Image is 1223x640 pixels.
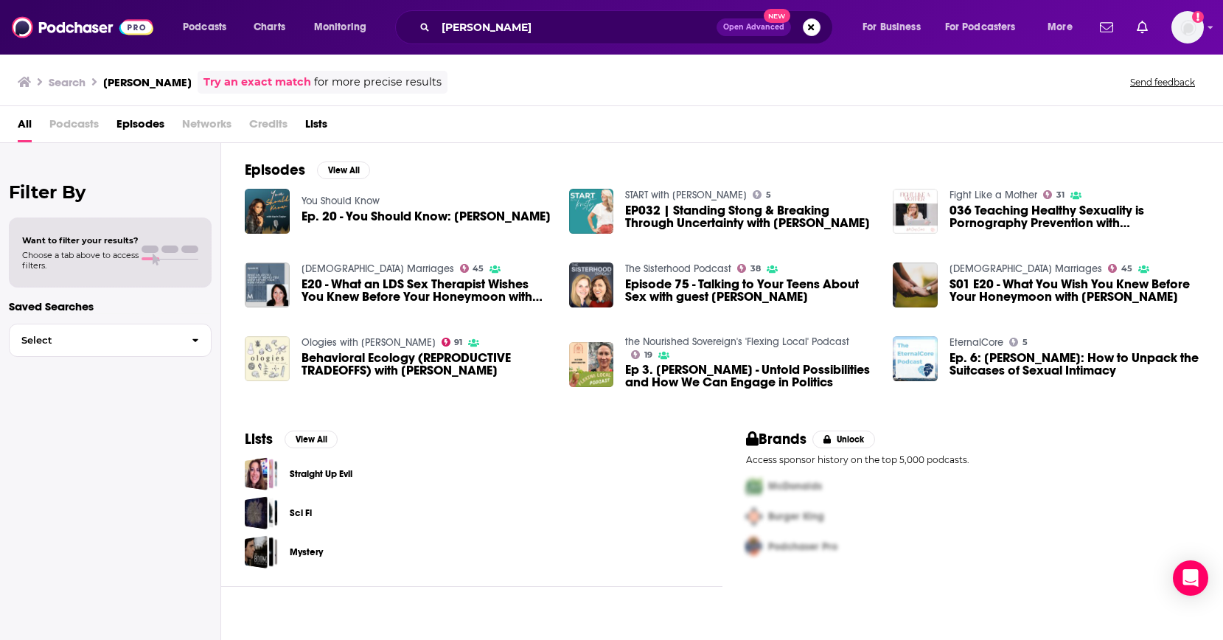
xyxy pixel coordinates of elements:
h3: [PERSON_NAME] [103,75,192,89]
a: 31 [1043,190,1065,199]
a: EP032 | Standing Stong & Breaking Through Uncertainty with Ali Worthington [625,204,875,229]
img: EP032 | Standing Stong & Breaking Through Uncertainty with Ali Worthington [569,189,614,234]
span: Podchaser Pro [768,540,837,553]
a: 38 [737,264,761,273]
h2: Lists [245,430,273,448]
span: Charts [254,17,285,38]
span: for more precise results [314,74,442,91]
a: Try an exact match [203,74,311,91]
a: Ep. 6: Alisha Worthington: How to Unpack the Suitcases of Sexual Intimacy [950,352,1199,377]
span: S01 E20 - What You Wish You Knew Before Your Honeymoon with [PERSON_NAME] [950,278,1199,303]
span: 38 [750,265,761,272]
a: Episode 75 - Talking to Your Teens About Sex with guest Alisha Worthington [625,278,875,303]
img: Behavioral Ecology (REPRODUCTIVE TRADEOFFS) with Amy Worthington [245,336,290,381]
span: Ep. 6: [PERSON_NAME]: How to Unpack the Suitcases of Sexual Intimacy [950,352,1199,377]
img: User Profile [1171,11,1204,44]
span: 5 [766,192,771,198]
img: Ep 3. Alison Worthington - Untold Possibilities and How We Can Engage in Politics [569,342,614,387]
span: Mystery [245,535,278,568]
a: E20 - What an LDS Sex Therapist Wishes You Knew Before Your Honeymoon with Alisha Worthington [302,278,551,303]
span: Ep. 20 - You Should Know: [PERSON_NAME] [302,210,551,223]
button: open menu [304,15,386,39]
span: McDonalds [768,480,822,493]
a: START with Kristy Dickerson [625,189,747,201]
button: View All [317,161,370,179]
img: Episode 75 - Talking to Your Teens About Sex with guest Alisha Worthington [569,262,614,307]
span: Open Advanced [723,24,784,31]
a: Ep 3. Alison Worthington - Untold Possibilities and How We Can Engage in Politics [625,364,875,389]
p: Saved Searches [9,299,212,313]
button: View All [285,431,338,448]
img: Second Pro Logo [740,501,768,532]
span: 19 [644,352,652,358]
span: New [764,9,790,23]
div: Open Intercom Messenger [1173,560,1208,596]
a: the Nourished Sovereign's 'Flexing Local' Podcast [625,335,849,348]
span: E20 - What an LDS Sex Therapist Wishes You Knew Before Your Honeymoon with [PERSON_NAME] [302,278,551,303]
h2: Brands [746,430,807,448]
button: open menu [935,15,1037,39]
a: Episodes [116,112,164,142]
span: EP032 | Standing Stong & Breaking Through Uncertainty with [PERSON_NAME] [625,204,875,229]
img: 036 Teaching Healthy Sexuality is Pornography Prevention with Alisha Worthington [893,189,938,234]
button: Show profile menu [1171,11,1204,44]
img: S01 E20 - What You Wish You Knew Before Your Honeymoon with Alisha Worthington [893,262,938,307]
span: Lists [305,112,327,142]
img: E20 - What an LDS Sex Therapist Wishes You Knew Before Your Honeymoon with Alisha Worthington [245,262,290,307]
a: Straight Up Evil [290,466,352,482]
a: 5 [753,190,771,199]
a: ListsView All [245,430,338,448]
a: Ologies with Alie Ward [302,336,436,349]
button: open menu [852,15,939,39]
a: Mormon Marriages [302,262,454,275]
img: First Pro Logo [740,471,768,501]
img: Ep. 20 - You Should Know: Ali Worthington [245,189,290,234]
h2: Filter By [9,181,212,203]
a: 036 Teaching Healthy Sexuality is Pornography Prevention with Alisha Worthington [950,204,1199,229]
a: You Should Know [302,195,380,207]
a: EternalCore [950,336,1003,349]
img: Podchaser - Follow, Share and Rate Podcasts [12,13,153,41]
a: S01 E20 - What You Wish You Knew Before Your Honeymoon with Alisha Worthington [950,278,1199,303]
a: Mystery [290,544,323,560]
button: Select [9,324,212,357]
span: Choose a tab above to access filters. [22,250,139,271]
span: Podcasts [49,112,99,142]
a: EpisodesView All [245,161,370,179]
a: Sci Fi [245,496,278,529]
a: Charts [244,15,294,39]
input: Search podcasts, credits, & more... [436,15,717,39]
a: Show notifications dropdown [1094,15,1119,40]
a: All [18,112,32,142]
a: 45 [1108,264,1132,273]
p: Access sponsor history on the top 5,000 podcasts. [746,454,1200,465]
span: Ep 3. [PERSON_NAME] - Untold Possibilities and How We Can Engage in Politics [625,364,875,389]
span: 91 [454,339,462,346]
span: 45 [473,265,484,272]
a: Straight Up Evil [245,457,278,490]
a: 91 [442,338,463,347]
img: Ep. 6: Alisha Worthington: How to Unpack the Suitcases of Sexual Intimacy [893,336,938,381]
span: Networks [182,112,231,142]
span: 31 [1056,192,1065,198]
img: Third Pro Logo [740,532,768,562]
span: Monitoring [314,17,366,38]
span: Episode 75 - Talking to Your Teens About Sex with guest [PERSON_NAME] [625,278,875,303]
button: Open AdvancedNew [717,18,791,36]
span: Select [10,335,180,345]
button: open menu [1037,15,1091,39]
span: Want to filter your results? [22,235,139,246]
button: open menu [173,15,245,39]
button: Send feedback [1126,76,1199,88]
